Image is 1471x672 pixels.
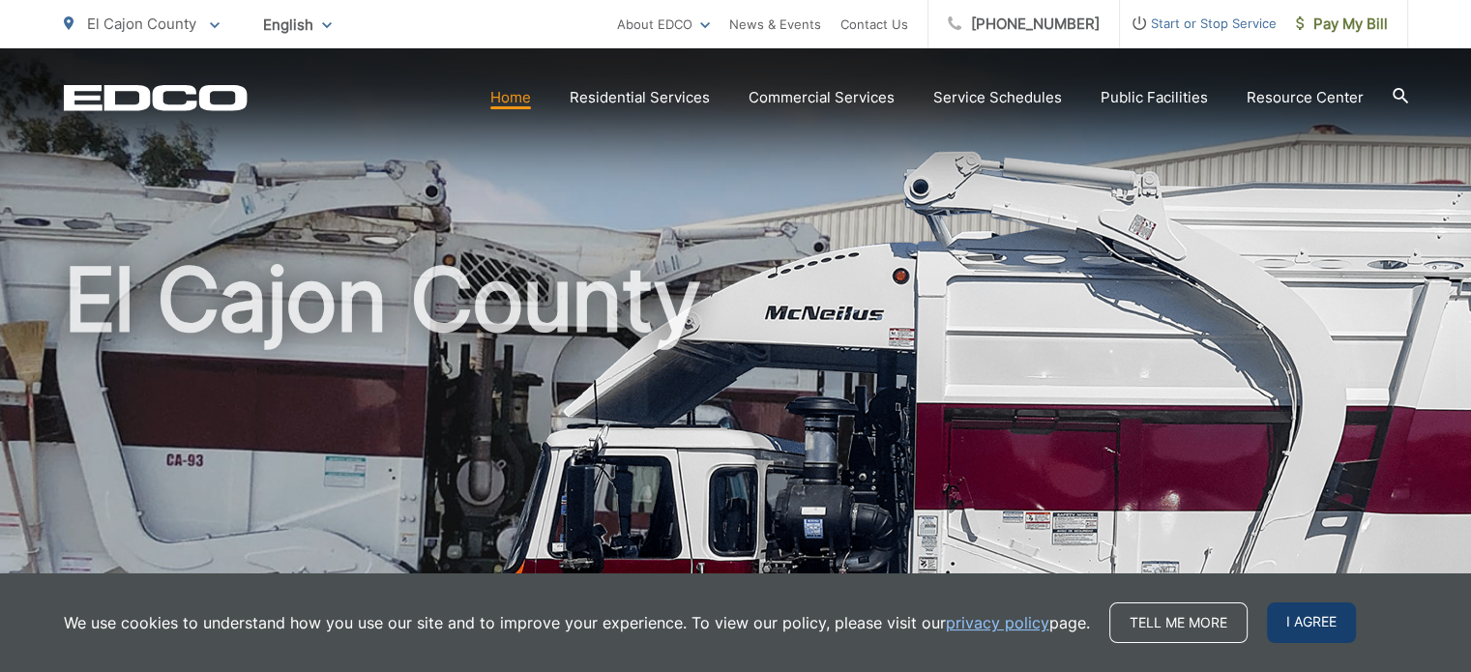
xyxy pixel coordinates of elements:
a: Commercial Services [749,86,895,109]
a: News & Events [729,13,821,36]
a: Service Schedules [933,86,1062,109]
a: Contact Us [840,13,908,36]
a: Home [490,86,531,109]
span: El Cajon County [87,15,196,33]
a: privacy policy [946,611,1049,634]
span: English [249,8,346,42]
a: EDCD logo. Return to the homepage. [64,84,248,111]
a: Resource Center [1247,86,1364,109]
a: Tell me more [1109,602,1248,643]
span: Pay My Bill [1296,13,1388,36]
span: I agree [1267,602,1356,643]
p: We use cookies to understand how you use our site and to improve your experience. To view our pol... [64,611,1090,634]
a: About EDCO [617,13,710,36]
a: Public Facilities [1101,86,1208,109]
a: Residential Services [570,86,710,109]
